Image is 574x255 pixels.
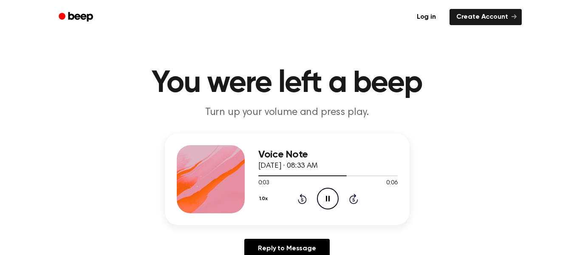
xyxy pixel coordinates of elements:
h1: You were left a beep [70,68,505,99]
p: Turn up your volume and press play. [124,106,450,120]
span: 0:06 [386,179,397,188]
a: Create Account [450,9,522,25]
button: 1.0x [258,192,271,206]
h3: Voice Note [258,149,398,160]
span: [DATE] · 08:33 AM [258,162,318,170]
span: 0:03 [258,179,269,188]
a: Log in [408,7,444,27]
a: Beep [53,9,101,26]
